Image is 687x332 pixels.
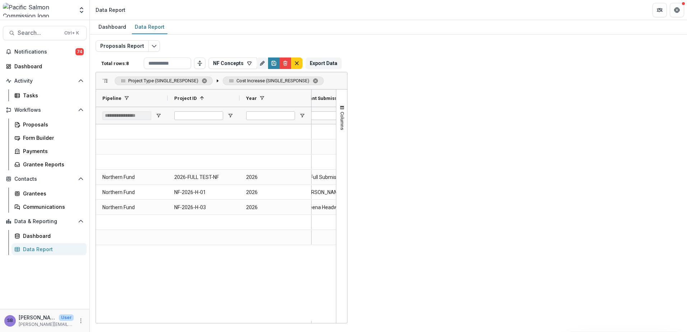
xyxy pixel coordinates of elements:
[75,48,84,55] span: 74
[194,57,206,69] button: Toggle auto height
[280,57,291,69] button: Delete
[670,3,684,17] button: Get Help
[304,96,344,101] span: Grant Submission
[14,218,75,225] span: Data & Reporting
[3,75,87,87] button: Open Activity
[174,200,233,215] span: NF-2026-H-03
[23,245,81,253] div: Data Report
[11,89,87,101] a: Tasks
[11,188,87,199] a: Grantees
[19,314,56,321] p: [PERSON_NAME]
[14,49,75,55] span: Notifications
[77,3,87,17] button: Open entity switcher
[11,230,87,242] a: Dashboard
[59,314,74,321] p: User
[246,200,305,215] span: 2026
[223,77,324,85] span: Cost Increase (SINGLE_RESPONSE). Press ENTER to sort. Press DELETE to remove
[3,216,87,227] button: Open Data & Reporting
[115,77,213,85] span: Project Type (SINGLE_RESPONSE). Press ENTER to sort. Press DELETE to remove
[128,78,198,83] span: Project Type (SINGLE_RESPONSE)
[227,113,233,119] button: Open Filter Menu
[304,185,363,200] span: [PERSON_NAME] Creek - Habitat Assessment & Management
[14,78,75,84] span: Activity
[19,321,74,328] p: [PERSON_NAME][EMAIL_ADDRESS][DOMAIN_NAME]
[23,92,81,99] div: Tasks
[246,96,257,101] span: Year
[11,201,87,213] a: Communications
[156,113,161,119] button: Open Filter Menu
[291,57,303,69] button: default
[23,203,81,211] div: Communications
[96,22,129,32] div: Dashboard
[11,132,87,144] a: Form Builder
[102,170,161,185] span: Northern Fund
[174,96,197,101] span: Project ID
[11,243,87,255] a: Data Report
[304,200,363,215] span: Skeena Headwaters Habitat Restoration Assessment
[102,200,161,215] span: Northern Fund
[96,6,125,14] div: Data Report
[208,57,257,69] button: NF Concepts
[7,318,13,323] div: Sascha Bendt
[299,113,305,119] button: Open Filter Menu
[3,104,87,116] button: Open Workflows
[236,78,309,83] span: Cost Increase (SINGLE_RESPONSE)
[3,60,87,72] a: Dashboard
[305,57,342,69] button: Export Data
[96,20,129,34] a: Dashboard
[653,3,667,17] button: Partners
[23,232,81,240] div: Dashboard
[63,29,80,37] div: Ctrl + K
[132,20,167,34] a: Data Report
[11,145,87,157] a: Payments
[257,57,268,69] button: Rename
[77,317,85,325] button: More
[96,40,149,52] button: Proposals Report
[174,111,223,120] input: Project ID Filter Input
[174,170,233,185] span: 2026-FULL TEST-NF
[268,57,280,69] button: Save
[11,119,87,130] a: Proposals
[101,61,141,66] p: Total rows: 8
[115,77,324,85] div: Row Groups
[14,176,75,182] span: Contacts
[3,3,74,17] img: Pacific Salmon Commission logo
[23,134,81,142] div: Form Builder
[3,173,87,185] button: Open Contacts
[93,5,128,15] nav: breadcrumb
[3,26,87,40] button: Search...
[23,121,81,128] div: Proposals
[23,147,81,155] div: Payments
[246,111,295,120] input: Year Filter Input
[148,40,160,52] button: Edit selected report
[246,170,305,185] span: 2026
[11,158,87,170] a: Grantee Reports
[14,107,75,113] span: Workflows
[3,46,87,57] button: Notifications74
[174,185,233,200] span: NF-2026-H-01
[304,111,352,120] input: Grant Submission Filter Input
[246,185,305,200] span: 2026
[340,112,345,130] span: Columns
[14,63,81,70] div: Dashboard
[18,29,60,36] span: Search...
[102,96,121,101] span: Pipeline
[102,185,161,200] span: Northern Fund
[132,22,167,32] div: Data Report
[23,190,81,197] div: Grantees
[23,161,81,168] div: Grantee Reports
[304,170,363,185] span: NF Full Submission Process TEST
